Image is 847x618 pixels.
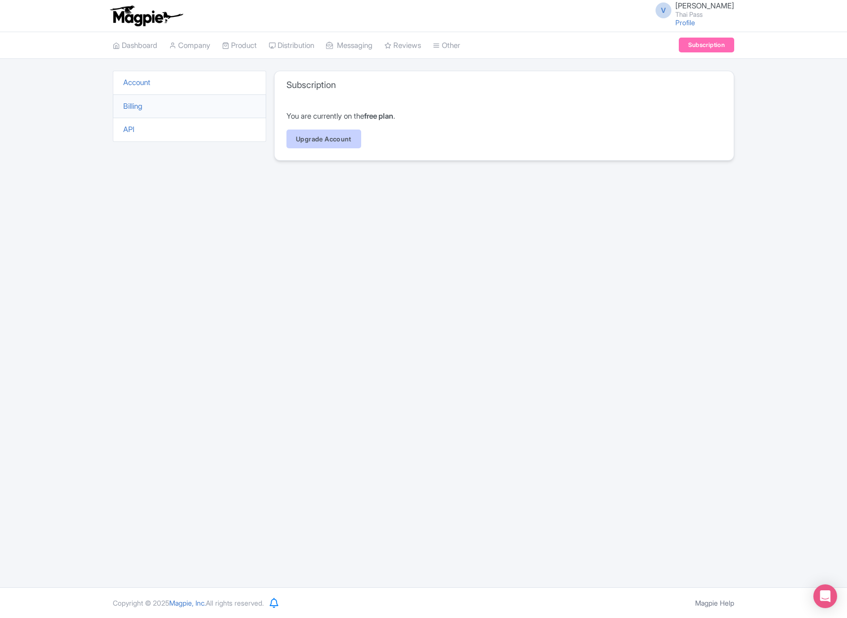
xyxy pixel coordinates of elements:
strong: free plan [364,111,393,121]
a: Upgrade Account [286,130,361,148]
a: Magpie Help [695,599,734,607]
a: API [123,125,135,134]
span: V [656,2,671,18]
div: Copyright © 2025 All rights reserved. [107,598,270,608]
a: V [PERSON_NAME] Thai Pass [650,2,734,18]
h3: Subscription [286,80,336,90]
a: Subscription [679,38,734,52]
small: Thai Pass [675,11,734,18]
a: Account [123,78,150,87]
a: Reviews [384,32,421,59]
a: Messaging [326,32,373,59]
a: Other [433,32,460,59]
div: Open Intercom Messenger [813,584,837,608]
span: Magpie, Inc. [169,599,206,607]
span: [PERSON_NAME] [675,1,734,10]
a: Profile [675,18,695,27]
a: Billing [123,101,142,111]
a: Distribution [269,32,314,59]
p: You are currently on the . [286,111,722,122]
a: Product [222,32,257,59]
a: Company [169,32,210,59]
a: Dashboard [113,32,157,59]
img: logo-ab69f6fb50320c5b225c76a69d11143b.png [108,5,185,27]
